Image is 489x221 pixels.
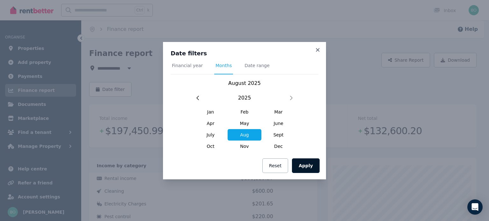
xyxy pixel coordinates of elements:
[194,141,228,152] span: Oct
[261,141,295,152] span: Dec
[262,158,288,173] button: Reset
[261,106,295,118] span: Mar
[261,118,295,129] span: June
[292,158,320,173] button: Apply
[216,62,232,69] span: Months
[467,199,483,215] div: Open Intercom Messenger
[194,106,228,118] span: Jan
[194,118,228,129] span: Apr
[238,94,251,102] span: 2025
[228,141,262,152] span: Nov
[194,129,228,141] span: July
[171,62,318,74] nav: Tabs
[228,118,262,129] span: May
[244,62,270,69] span: Date range
[228,80,261,86] span: August 2025
[228,106,262,118] span: Feb
[228,129,262,141] span: Aug
[171,50,318,57] h3: Date filters
[172,62,203,69] span: Financial year
[261,129,295,141] span: Sept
